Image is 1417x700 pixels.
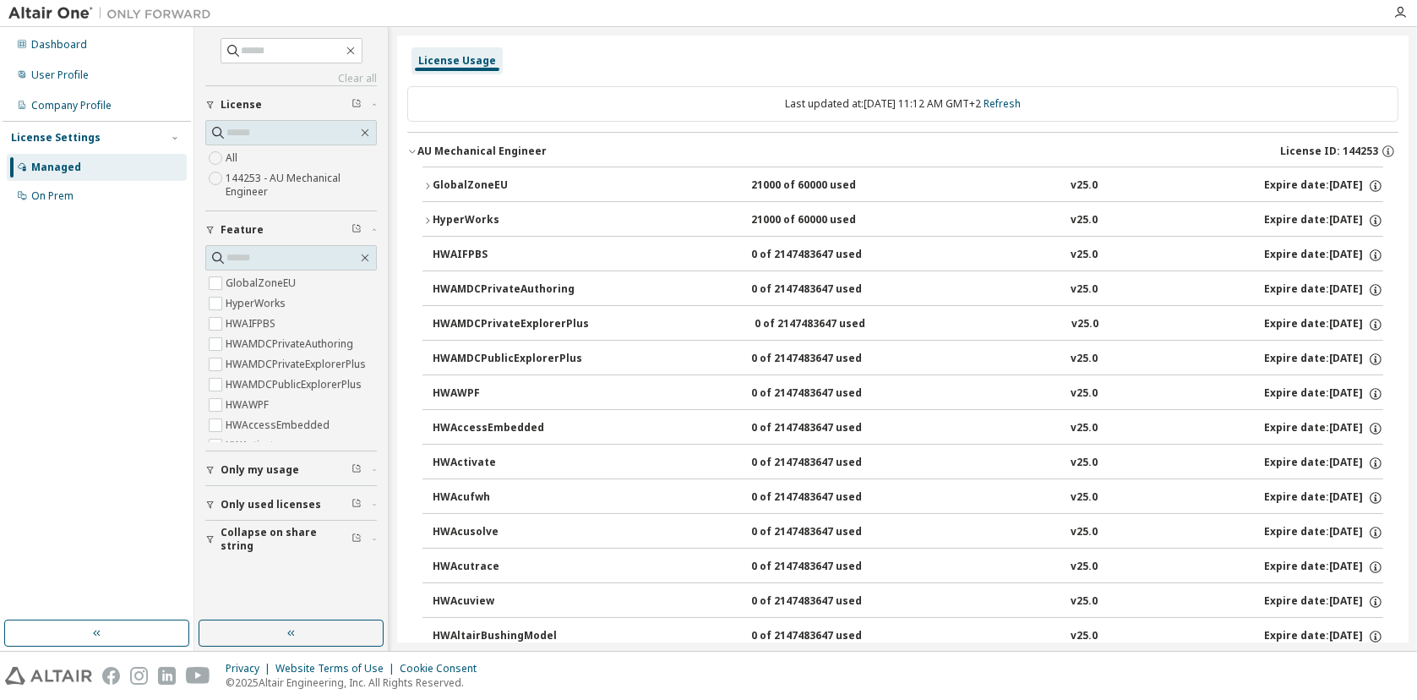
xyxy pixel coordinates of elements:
div: HWAMDCPublicExplorerPlus [433,352,585,367]
div: HWAMDCPrivateAuthoring [433,282,585,298]
label: HWAIFPBS [226,314,279,334]
div: On Prem [31,189,74,203]
button: HWAcusolve0 of 2147483647 usedv25.0Expire date:[DATE] [433,514,1383,551]
label: HWActivate [226,435,283,456]
div: User Profile [31,68,89,82]
div: HWAltairBushingModel [433,629,585,644]
div: Expire date: [DATE] [1264,525,1383,540]
div: v25.0 [1071,386,1098,402]
button: HWAWPF0 of 2147483647 usedv25.0Expire date:[DATE] [433,375,1383,413]
div: HWAcusolve [433,525,585,540]
div: Company Profile [31,99,112,112]
img: altair_logo.svg [5,667,92,685]
button: Only used licenses [205,486,377,523]
a: Refresh [984,96,1021,111]
div: 0 of 2147483647 used [751,248,903,263]
div: v25.0 [1071,213,1098,228]
img: facebook.svg [102,667,120,685]
div: Expire date: [DATE] [1264,317,1383,332]
span: Only my usage [221,463,299,477]
div: HyperWorks [433,213,585,228]
div: v25.0 [1071,594,1098,610]
div: v25.0 [1071,178,1098,194]
span: License [221,98,262,112]
div: Expire date: [DATE] [1264,456,1383,471]
div: License Usage [418,54,496,68]
span: Clear filter [352,498,362,511]
label: HWAMDCPrivateAuthoring [226,334,357,354]
button: HWAcutrace0 of 2147483647 usedv25.0Expire date:[DATE] [433,549,1383,586]
div: v25.0 [1071,248,1098,263]
button: HWAMDCPublicExplorerPlus0 of 2147483647 usedv25.0Expire date:[DATE] [433,341,1383,378]
div: v25.0 [1071,282,1098,298]
div: 0 of 2147483647 used [751,386,903,402]
button: HWAcufwh0 of 2147483647 usedv25.0Expire date:[DATE] [433,479,1383,517]
div: v25.0 [1071,629,1098,644]
button: HWAMDCPrivateExplorerPlus0 of 2147483647 usedv25.0Expire date:[DATE] [433,306,1383,343]
div: Expire date: [DATE] [1264,490,1383,506]
label: HyperWorks [226,293,289,314]
span: Clear filter [352,98,362,112]
button: HWAIFPBS0 of 2147483647 usedv25.0Expire date:[DATE] [433,237,1383,274]
div: HWAcufwh [433,490,585,506]
div: License Settings [11,131,101,145]
label: HWAMDCPrivateExplorerPlus [226,354,369,375]
span: Clear filter [352,533,362,546]
span: Clear filter [352,463,362,477]
div: Expire date: [DATE] [1264,178,1383,194]
img: youtube.svg [186,667,210,685]
div: HWAcuview [433,594,585,610]
label: HWAMDCPublicExplorerPlus [226,375,365,395]
div: v25.0 [1071,421,1098,436]
div: v25.0 [1071,456,1098,471]
div: 21000 of 60000 used [751,213,903,228]
div: GlobalZoneEU [433,178,585,194]
div: Expire date: [DATE] [1264,560,1383,575]
label: All [226,148,241,168]
span: Collapse on share string [221,526,352,553]
div: Website Terms of Use [275,662,400,675]
div: 0 of 2147483647 used [751,629,903,644]
div: Expire date: [DATE] [1264,629,1383,644]
a: Clear all [205,72,377,85]
button: AU Mechanical EngineerLicense ID: 144253 [407,133,1398,170]
div: 0 of 2147483647 used [755,317,907,332]
div: HWAccessEmbedded [433,421,585,436]
button: HWAMDCPrivateAuthoring0 of 2147483647 usedv25.0Expire date:[DATE] [433,271,1383,309]
div: v25.0 [1071,352,1098,367]
div: 0 of 2147483647 used [751,282,903,298]
div: 0 of 2147483647 used [751,456,903,471]
button: HWAltairBushingModel0 of 2147483647 usedv25.0Expire date:[DATE] [433,618,1383,655]
div: Expire date: [DATE] [1264,282,1383,298]
img: Altair One [8,5,220,22]
div: Cookie Consent [400,662,487,675]
button: Collapse on share string [205,521,377,558]
div: Managed [31,161,81,174]
div: AU Mechanical Engineer [417,145,547,158]
div: 0 of 2147483647 used [751,352,903,367]
div: HWAIFPBS [433,248,585,263]
div: Expire date: [DATE] [1264,352,1383,367]
div: Expire date: [DATE] [1264,213,1383,228]
button: HWAccessEmbedded0 of 2147483647 usedv25.0Expire date:[DATE] [433,410,1383,447]
div: Expire date: [DATE] [1264,421,1383,436]
div: Privacy [226,662,275,675]
div: v25.0 [1071,317,1098,332]
button: Feature [205,211,377,249]
div: Last updated at: [DATE] 11:12 AM GMT+2 [407,86,1398,122]
div: Expire date: [DATE] [1264,248,1383,263]
div: 21000 of 60000 used [751,178,903,194]
button: HyperWorks21000 of 60000 usedv25.0Expire date:[DATE] [422,202,1383,239]
div: v25.0 [1071,490,1098,506]
button: HWAcuview0 of 2147483647 usedv25.0Expire date:[DATE] [433,583,1383,621]
div: 0 of 2147483647 used [751,560,903,575]
div: 0 of 2147483647 used [751,421,903,436]
span: Only used licenses [221,498,321,511]
button: HWActivate0 of 2147483647 usedv25.0Expire date:[DATE] [433,445,1383,482]
label: HWAWPF [226,395,272,415]
div: Expire date: [DATE] [1264,386,1383,402]
div: 0 of 2147483647 used [751,594,903,610]
label: GlobalZoneEU [226,273,299,293]
div: HWAcutrace [433,560,585,575]
label: 144253 - AU Mechanical Engineer [226,168,377,202]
